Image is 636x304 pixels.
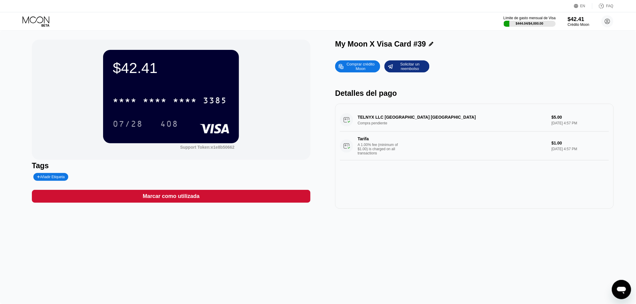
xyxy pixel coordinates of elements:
[568,16,589,23] div: $42.41
[335,89,614,98] div: Detalles del pago
[335,40,426,48] div: My Moon X Visa Card #39
[340,132,609,160] div: TarifaA 1.00% fee (minimum of $1.00) is charged on all transactions$1.00[DATE] 4:57 PM
[180,145,234,150] div: Support Token: e1e8b50662
[108,116,147,131] div: 07/28
[113,120,143,129] div: 07/28
[592,3,613,9] div: FAQ
[160,120,178,129] div: 408
[552,147,609,151] div: [DATE] 4:57 PM
[516,22,543,25] div: $444.04 / $4,000.00
[612,280,631,299] iframe: Botón para iniciar la ventana de mensajería
[113,59,229,76] div: $42.41
[203,96,227,106] div: 3385
[393,62,427,71] div: Solicitar un reembolso
[574,3,592,9] div: EN
[156,116,183,131] div: 408
[552,141,609,145] div: $1.00
[180,145,234,150] div: Support Token:e1e8b50662
[335,60,380,72] div: Comprar crédito Moon
[143,193,200,200] div: Marcar como utilizada
[358,136,400,141] div: Tarifa
[358,143,403,155] div: A 1.00% fee (minimum of $1.00) is charged on all transactions
[568,23,589,27] div: Crédito Moon
[384,60,430,72] div: Solicitar un reembolso
[32,190,310,203] div: Marcar como utilizada
[568,16,589,27] div: $42.41Crédito Moon
[33,173,69,181] div: Añadir Etiqueta
[606,4,613,8] div: FAQ
[37,175,65,179] div: Añadir Etiqueta
[503,16,556,27] div: Límite de gasto mensual de Visa$444.04/$4,000.00
[580,4,586,8] div: EN
[344,62,377,71] div: Comprar crédito Moon
[32,161,310,170] div: Tags
[503,16,556,20] div: Límite de gasto mensual de Visa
